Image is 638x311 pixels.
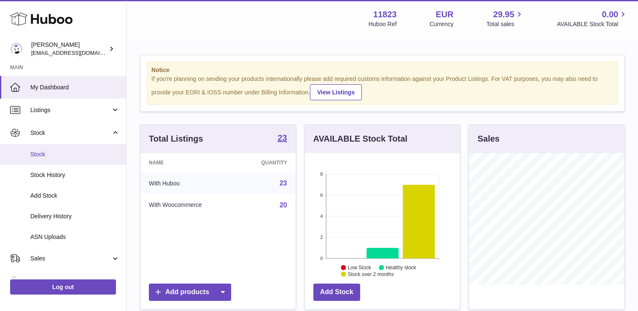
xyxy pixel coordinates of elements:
[149,284,231,301] a: Add products
[30,106,111,114] span: Listings
[369,20,397,28] div: Huboo Ref
[602,9,618,20] span: 0.00
[237,153,295,172] th: Quantity
[320,172,323,177] text: 8
[348,271,394,277] text: Stock over 2 months
[348,265,371,271] text: Low Stock
[280,180,287,187] a: 23
[386,265,417,271] text: Healthy stock
[30,171,120,179] span: Stock History
[320,235,323,240] text: 2
[30,192,120,200] span: Add Stock
[280,201,287,209] a: 20
[151,75,613,100] div: If you're planning on sending your products internationally please add required customs informati...
[277,134,287,142] strong: 23
[30,255,111,263] span: Sales
[151,66,613,74] strong: Notice
[140,153,237,172] th: Name
[493,9,514,20] span: 29.95
[373,9,397,20] strong: 11823
[310,84,362,100] a: View Listings
[320,193,323,198] text: 6
[30,150,120,158] span: Stock
[140,172,237,194] td: With Huboo
[31,41,107,57] div: [PERSON_NAME]
[10,279,116,295] a: Log out
[277,134,287,144] a: 23
[30,83,120,91] span: My Dashboard
[477,133,499,145] h3: Sales
[430,20,454,28] div: Currency
[149,133,203,145] h3: Total Listings
[313,133,407,145] h3: AVAILABLE Stock Total
[30,212,120,220] span: Delivery History
[140,194,237,216] td: With Woocommerce
[30,233,120,241] span: ASN Uploads
[313,284,360,301] a: Add Stock
[31,49,124,56] span: [EMAIL_ADDRESS][DOMAIN_NAME]
[30,129,111,137] span: Stock
[557,20,628,28] span: AVAILABLE Stock Total
[557,9,628,28] a: 0.00 AVAILABLE Stock Total
[436,9,453,20] strong: EUR
[486,20,524,28] span: Total sales
[10,43,23,55] img: internalAdmin-11823@internal.huboo.com
[486,9,524,28] a: 29.95 Total sales
[320,214,323,219] text: 4
[320,256,323,261] text: 0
